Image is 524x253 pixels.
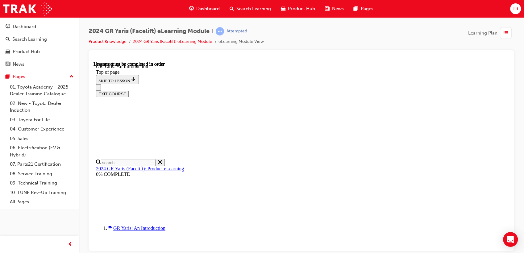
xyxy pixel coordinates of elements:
[7,188,76,197] a: 10. TUNE Rev-Up Training
[276,2,320,15] a: car-iconProduct Hub
[2,59,76,70] a: News
[6,62,10,67] span: news-icon
[320,2,349,15] a: news-iconNews
[89,28,210,35] span: 2024 GR Yaris (Facelift) eLearning Module
[2,71,76,82] button: Pages
[349,2,378,15] a: pages-iconPages
[2,14,45,23] button: SKIP TO LESSON
[3,2,52,16] img: Trak
[2,20,76,71] button: DashboardSearch LearningProduct HubNews
[216,27,224,35] span: learningRecordVerb_ATTEMPT-icon
[62,97,71,105] button: Close search menu
[7,82,76,99] a: 01. Toyota Academy - 2025 Dealer Training Catalogue
[218,38,264,45] li: eLearning Module View
[13,61,24,68] div: News
[196,5,220,12] span: Dashboard
[281,5,285,13] span: car-icon
[68,241,73,248] span: prev-icon
[12,36,47,43] div: Search Learning
[361,5,373,12] span: Pages
[288,5,315,12] span: Product Hub
[7,143,76,160] a: 06. Electrification (EV & Hybrid)
[236,5,271,12] span: Search Learning
[7,197,76,207] a: All Pages
[7,178,76,188] a: 09. Technical Training
[89,39,127,44] a: Product Knowledge
[2,8,413,14] div: Top of page
[354,5,358,13] span: pages-icon
[2,46,76,57] a: Product Hub
[510,3,521,14] button: TR
[2,110,413,116] div: 0% COMPLETE
[227,28,247,34] div: Attempted
[5,17,43,22] span: SKIP TO LESSON
[6,24,10,30] span: guage-icon
[2,105,90,110] a: 2024 GR Yaris (Facelift): Product eLearning
[2,34,76,45] a: Search Learning
[212,28,213,35] span: |
[7,99,76,115] a: 02. New - Toyota Dealer Induction
[13,48,40,55] div: Product Hub
[468,30,497,37] span: Learning Plan
[7,98,62,105] input: Search
[503,232,518,247] div: Open Intercom Messenger
[225,2,276,15] a: search-iconSearch Learning
[230,5,234,13] span: search-icon
[513,5,518,12] span: TR
[332,5,344,12] span: News
[69,73,74,81] span: up-icon
[13,23,36,30] div: Dashboard
[13,73,25,80] div: Pages
[7,134,76,143] a: 05. Sales
[2,29,35,36] button: EXIT COURSE
[6,37,10,42] span: search-icon
[7,160,76,169] a: 07. Parts21 Certification
[7,124,76,134] a: 04. Customer Experience
[6,74,10,80] span: pages-icon
[6,49,10,55] span: car-icon
[189,5,194,13] span: guage-icon
[2,2,413,8] div: GR Yaris: An Introduction
[2,21,76,32] a: Dashboard
[468,27,514,39] button: Learning Plan
[325,5,330,13] span: news-icon
[504,29,508,37] span: list-icon
[7,169,76,179] a: 08. Service Training
[184,2,225,15] a: guage-iconDashboard
[133,39,212,44] a: 2024 GR Yaris (Facelift) eLearning Module
[2,23,7,29] button: Close navigation menu
[7,115,76,125] a: 03. Toyota For Life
